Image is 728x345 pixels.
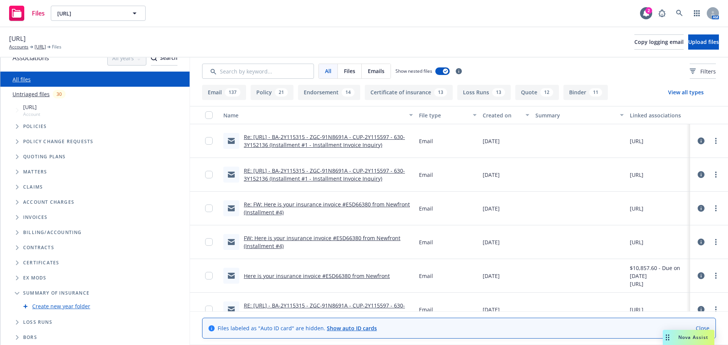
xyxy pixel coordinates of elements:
input: Toggle Row Selected [205,171,213,178]
span: Nova Assist [678,334,708,340]
div: 21 [275,88,288,97]
a: RE: [URL] - BA-2Y115315 - ZGC-91N8691A - CUP-2Y115597 - 630-3Y152136 (Installment #1 - Installmen... [244,167,405,182]
span: [DATE] [483,272,500,280]
a: Here is your insurance invoice #E5D66380 from Newfront [244,272,390,279]
button: Upload files [688,34,719,50]
button: Nova Assist [663,330,714,345]
button: File type [416,106,479,124]
span: Certificates [23,261,59,265]
span: Contracts [23,245,54,250]
span: Files labeled as "Auto ID card" are hidden. [218,324,377,332]
a: more [711,136,720,145]
a: more [711,204,720,213]
input: Toggle Row Selected [205,205,213,212]
div: 137 [225,88,240,97]
a: FW: Here is your insurance invoice #E5D66380 from Newfront (Installment #4) [244,234,400,250]
a: Re: FW: Here is your insurance invoice #E5D66380 from Newfront (Installment #4) [244,201,410,216]
input: Toggle Row Selected [205,272,213,279]
a: Re: [URL] - BA-2Y115315 - ZGC-91N8691A - CUP-2Y115597 - 630-3Y152136 (Installment #1 - Installmen... [244,133,405,148]
a: RE: [URL] - BA-2Y115315 - ZGC-91N8691A - CUP-2Y115597 - 630-3Y152136 (Installment #1 - Installmen... [244,302,405,317]
span: Ex Mods [23,276,46,280]
input: Select all [205,111,213,119]
span: Email [419,205,433,212]
span: Matters [23,170,47,174]
a: more [711,237,720,247]
button: Filters [690,64,716,79]
button: Copy logging email [634,34,684,50]
a: Untriaged files [13,90,50,98]
span: [DATE] [483,238,500,246]
span: Policies [23,124,47,129]
span: Email [419,137,433,145]
button: SearchSearch [151,50,177,66]
button: Quote [515,85,559,100]
div: Tree Example [0,101,190,225]
a: more [711,170,720,179]
button: Certificate of insurance [365,85,453,100]
a: more [711,271,720,280]
button: Endorsement [298,85,360,100]
a: Accounts [9,44,28,50]
span: Filters [700,67,716,75]
span: Email [419,306,433,314]
div: Search [151,51,177,65]
span: Loss Runs [23,320,52,325]
span: Files [52,44,61,50]
span: All [325,67,331,75]
span: Associations [13,53,49,63]
div: $10,857.60 - Due on [DATE] [630,264,687,280]
button: Linked associations [627,106,690,124]
span: Email [419,272,433,280]
div: [URL] [630,137,643,145]
div: [URL] [630,238,643,246]
div: Linked associations [630,111,687,119]
div: [URL] [630,306,643,314]
span: Upload files [688,38,719,45]
a: Close [696,324,709,332]
a: Create new year folder [32,302,90,310]
div: File type [419,111,468,119]
span: [DATE] [483,171,500,179]
span: Invoices [23,215,48,220]
div: 12 [540,88,553,97]
span: Summary of insurance [23,291,89,295]
span: [URL] [23,103,40,111]
input: Toggle Row Selected [205,238,213,246]
div: 13 [434,88,447,97]
div: Folder Tree Example [0,225,190,345]
span: BORs [23,335,37,340]
input: Search by keyword... [202,64,314,79]
span: Account charges [23,200,74,205]
span: Quoting plans [23,155,66,159]
div: Drag to move [663,330,672,345]
div: Name [223,111,405,119]
span: Email [419,171,433,179]
span: Files [344,67,355,75]
a: All files [13,76,31,83]
span: [URL] [9,34,26,44]
a: Search [672,6,687,21]
div: [URL] [630,171,643,179]
button: Summary [532,106,627,124]
a: Report a Bug [654,6,670,21]
button: Email [202,85,246,100]
div: Created on [483,111,521,119]
span: Copy logging email [634,38,684,45]
input: Toggle Row Selected [205,137,213,145]
a: Show auto ID cards [327,325,377,332]
div: 11 [589,88,602,97]
span: Billing/Accounting [23,230,82,235]
span: Policy change requests [23,139,93,144]
span: Claims [23,185,43,189]
span: Emails [368,67,384,75]
a: more [711,305,720,314]
a: [URL] [35,44,46,50]
div: 2 [645,7,652,14]
div: [URL] [630,280,687,288]
button: Binder [563,85,608,100]
button: View all types [656,85,716,100]
span: Account [23,111,40,117]
span: [DATE] [483,137,500,145]
span: [URL] [57,9,123,17]
div: Summary [535,111,615,119]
